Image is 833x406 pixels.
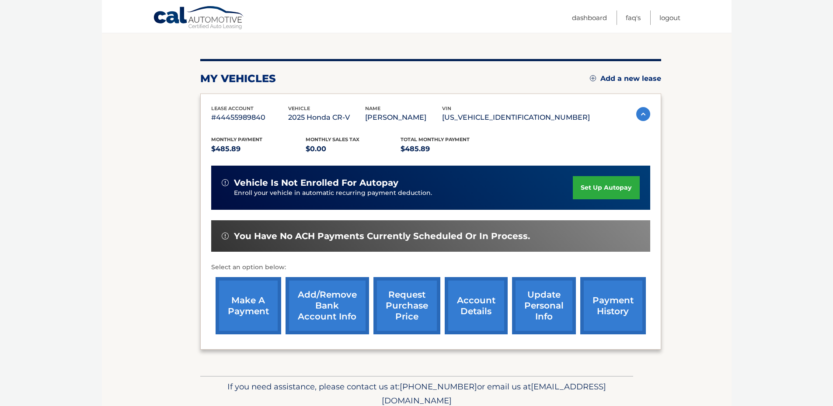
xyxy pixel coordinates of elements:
[401,143,495,155] p: $485.89
[580,277,646,334] a: payment history
[200,72,276,85] h2: my vehicles
[365,105,380,111] span: name
[234,231,530,242] span: You have no ACH payments currently scheduled or in process.
[400,382,477,392] span: [PHONE_NUMBER]
[573,176,639,199] a: set up autopay
[288,111,365,124] p: 2025 Honda CR-V
[590,74,661,83] a: Add a new lease
[211,111,288,124] p: #44455989840
[626,10,641,25] a: FAQ's
[234,188,573,198] p: Enroll your vehicle in automatic recurring payment deduction.
[442,111,590,124] p: [US_VEHICLE_IDENTIFICATION_NUMBER]
[373,277,440,334] a: request purchase price
[445,277,508,334] a: account details
[572,10,607,25] a: Dashboard
[211,143,306,155] p: $485.89
[659,10,680,25] a: Logout
[401,136,470,142] span: Total Monthly Payment
[234,177,398,188] span: vehicle is not enrolled for autopay
[306,136,359,142] span: Monthly sales Tax
[590,75,596,81] img: add.svg
[512,277,576,334] a: update personal info
[211,105,254,111] span: lease account
[365,111,442,124] p: [PERSON_NAME]
[211,262,650,273] p: Select an option below:
[636,107,650,121] img: accordion-active.svg
[222,232,229,239] img: alert-white.svg
[286,277,369,334] a: Add/Remove bank account info
[382,382,606,406] span: [EMAIL_ADDRESS][DOMAIN_NAME]
[216,277,281,334] a: make a payment
[222,179,229,186] img: alert-white.svg
[306,143,401,155] p: $0.00
[211,136,262,142] span: Monthly Payment
[153,6,245,31] a: Cal Automotive
[442,105,451,111] span: vin
[288,105,310,111] span: vehicle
